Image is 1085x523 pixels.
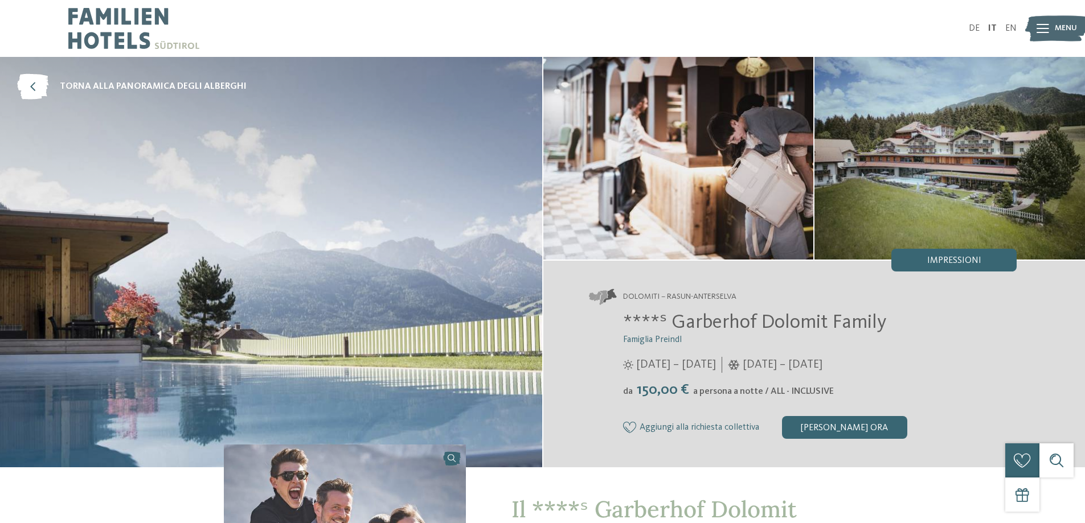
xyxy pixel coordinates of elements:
span: Menu [1055,23,1077,34]
a: EN [1005,24,1017,33]
a: torna alla panoramica degli alberghi [17,74,247,100]
img: Il family hotel ad Anterselva: un paradiso naturale [543,57,814,260]
i: Orari d'apertura inverno [728,360,740,370]
div: [PERSON_NAME] ora [782,416,907,439]
span: Famiglia Preindl [623,335,682,344]
img: Hotel Dolomit Family Resort Garberhof ****ˢ [814,57,1085,260]
a: DE [969,24,980,33]
i: Orari d'apertura estate [623,360,633,370]
span: a persona a notte / ALL - INCLUSIVE [693,387,834,396]
span: Dolomiti – Rasun-Anterselva [623,291,736,303]
span: 150,00 € [634,382,692,397]
span: da [623,387,633,396]
span: [DATE] – [DATE] [743,357,822,373]
a: IT [988,24,997,33]
span: [DATE] – [DATE] [636,357,716,373]
span: torna alla panoramica degli alberghi [60,80,247,93]
span: Aggiungi alla richiesta collettiva [640,423,759,433]
span: Impressioni [927,256,981,265]
span: ****ˢ Garberhof Dolomit Family [623,312,886,332]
